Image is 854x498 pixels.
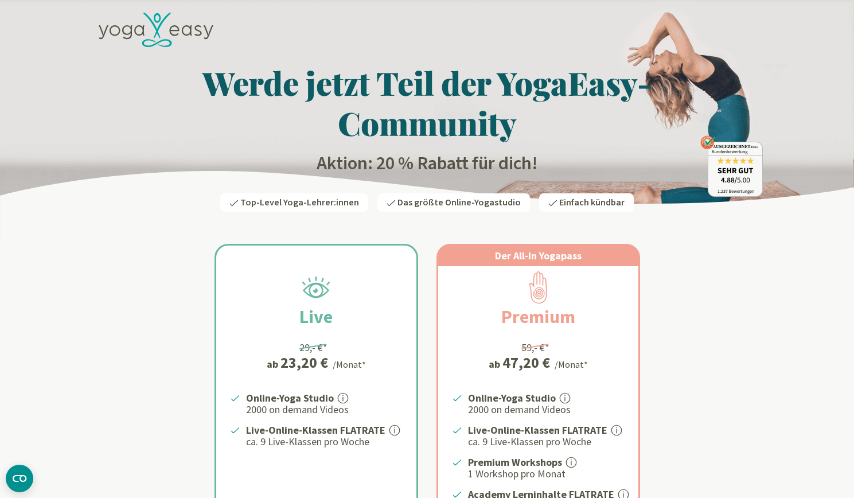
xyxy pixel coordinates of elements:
h2: Live [272,303,360,330]
p: ca. 9 Live-Klassen pro Woche [468,435,625,449]
span: Einfach kündbar [559,196,625,209]
span: Top-Level Yoga-Lehrer:innen [240,196,359,209]
span: Der All-In Yogapass [495,249,582,262]
div: /Monat* [333,357,366,371]
strong: Online-Yoga Studio [246,391,334,404]
div: 29,- €* [299,340,327,355]
h1: Werde jetzt Teil der YogaEasy-Community [92,63,763,143]
img: ausgezeichnet_badge.png [700,135,763,197]
strong: Premium Workshops [468,456,562,469]
div: 59,- €* [521,340,549,355]
strong: Live-Online-Klassen FLATRATE [468,423,607,437]
h2: Premium [474,303,603,330]
strong: Online-Yoga Studio [468,391,556,404]
div: 23,20 € [280,355,328,370]
span: ab [489,356,502,372]
div: 47,20 € [502,355,550,370]
h2: Aktion: 20 % Rabatt für dich! [92,152,763,175]
p: 2000 on demand Videos [468,403,625,417]
button: CMP-Widget öffnen [6,465,33,492]
p: ca. 9 Live-Klassen pro Woche [246,435,403,449]
span: ab [267,356,280,372]
div: /Monat* [555,357,588,371]
strong: Live-Online-Klassen FLATRATE [246,423,385,437]
p: 1 Workshop pro Monat [468,467,625,481]
span: Das größte Online-Yogastudio [397,196,521,209]
p: 2000 on demand Videos [246,403,403,417]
